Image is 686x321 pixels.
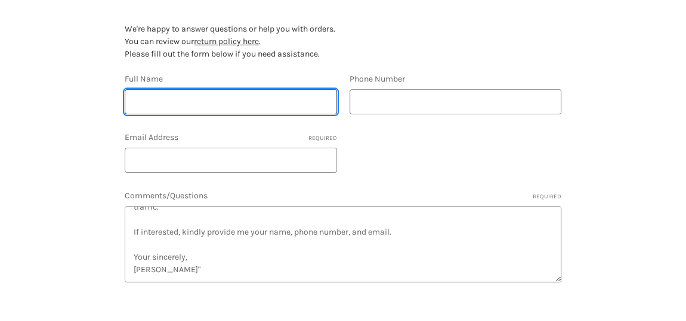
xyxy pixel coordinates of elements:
label: Email Address [125,131,336,144]
label: Full Name [125,73,336,85]
small: Required [533,192,561,201]
label: Comments/Questions [125,189,561,202]
small: Required [308,134,337,143]
label: Phone Number [350,73,561,85]
a: return policy here [194,36,259,46]
p: We're happy to answer questions or help you with orders. You can review our . Please fill out the... [125,23,561,60]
